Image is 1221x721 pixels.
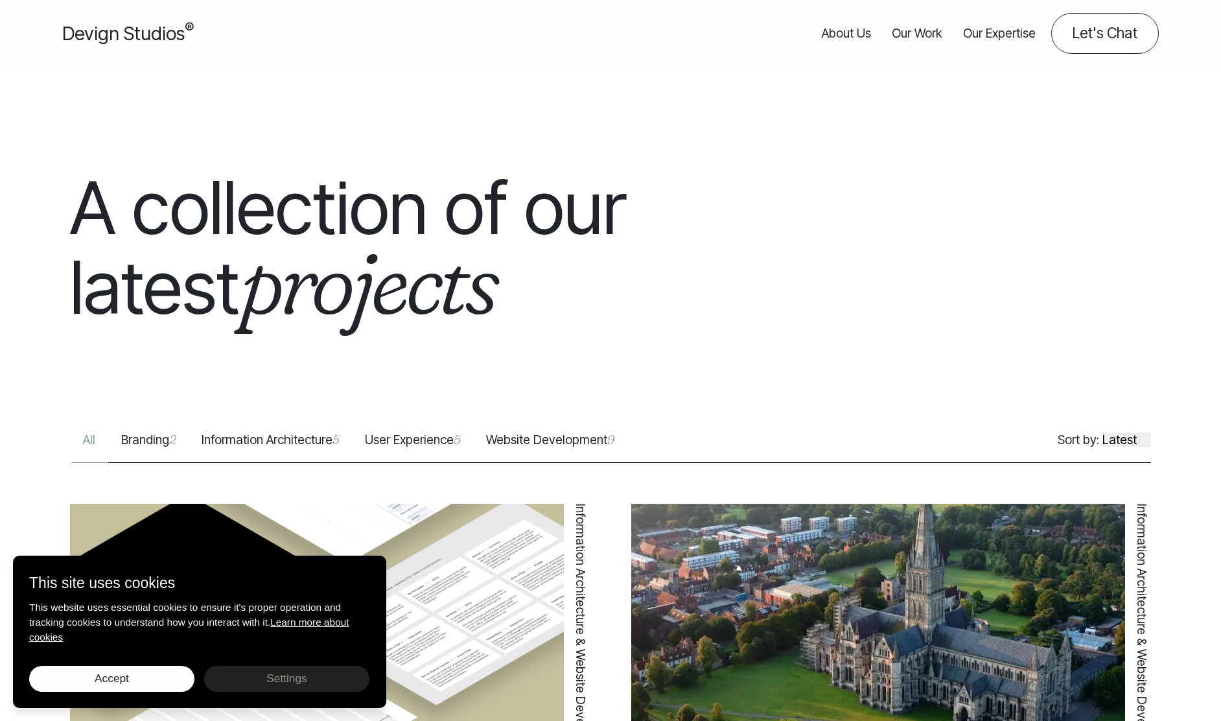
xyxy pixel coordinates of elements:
em: 5 [332,432,339,447]
a: Browse our Branding projects [108,431,189,462]
p: This site uses cookies [29,572,370,595]
a: Contact us about your project [1051,13,1159,54]
button: Settings [204,666,369,692]
a: Browse our Website Development projects [473,431,627,462]
em: projects [239,229,495,336]
h1: A collection of our latest [70,168,870,327]
label: Sort by: [1058,431,1099,449]
p: This website uses essential cookies to ensure it's proper operation and tracking cookies to under... [29,600,370,644]
em: 9 [607,432,614,447]
a: Browse our Information Architecture projects [189,431,352,462]
em: 5 [454,432,460,447]
em: 2 [169,432,176,447]
a: Our Work [892,13,942,54]
button: Accept [29,666,194,692]
span: Accept [95,672,129,685]
a: About Us [822,13,871,54]
a: Our Expertise [963,13,1036,54]
a: Devign Studios® Homepage [62,19,194,47]
sup: ® [185,19,194,36]
span: Devign Studios [62,22,194,45]
a: Browse our User Experience projects [352,431,473,462]
span: Settings [266,672,307,685]
a: All [70,431,108,462]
